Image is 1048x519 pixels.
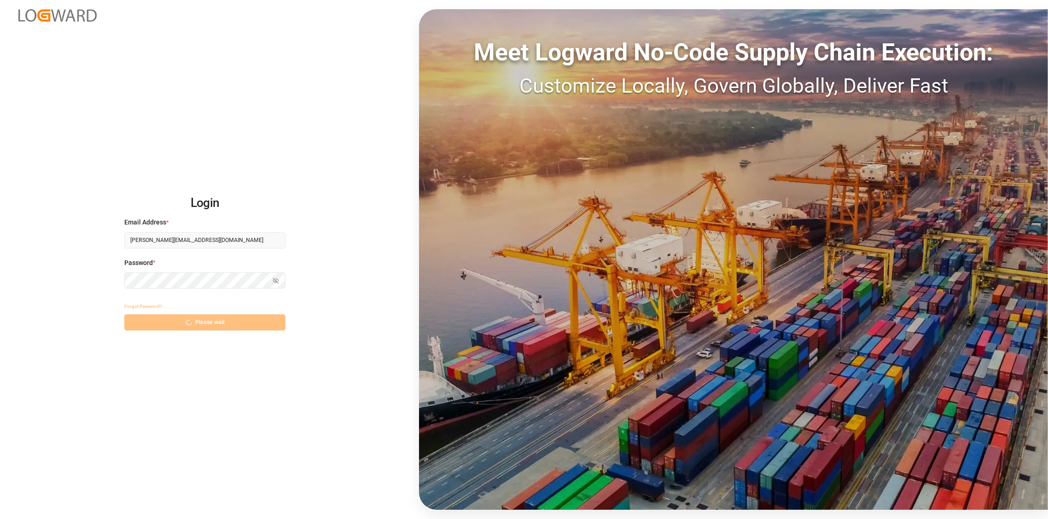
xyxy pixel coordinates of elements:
[18,9,97,22] img: Logward_new_orange.png
[124,218,166,227] span: Email Address
[124,232,285,248] input: Enter your email
[419,71,1048,101] div: Customize Locally, Govern Globally, Deliver Fast
[419,35,1048,71] div: Meet Logward No-Code Supply Chain Execution:
[124,189,285,218] h2: Login
[124,258,153,268] span: Password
